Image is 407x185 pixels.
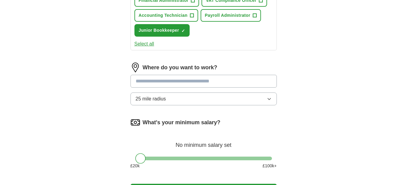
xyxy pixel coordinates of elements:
[130,92,277,105] button: 25 mile radius
[130,135,277,149] div: No minimum salary set
[181,28,185,33] span: ✓
[262,163,277,169] span: £ 100 k+
[134,24,190,37] button: Junior Bookkeeper✓
[143,63,217,72] label: Where do you want to work?
[130,63,140,72] img: location.png
[139,12,187,19] span: Accounting Technician
[139,27,179,34] span: Junior Bookkeeper
[136,95,166,103] span: 25 mile radius
[201,9,261,22] button: Payroll Administrator
[143,118,220,127] label: What's your minimum salary?
[205,12,250,19] span: Payroll Administrator
[134,40,154,48] button: Select all
[130,163,140,169] span: £ 20 k
[134,9,198,22] button: Accounting Technician
[130,118,140,127] img: salary.png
